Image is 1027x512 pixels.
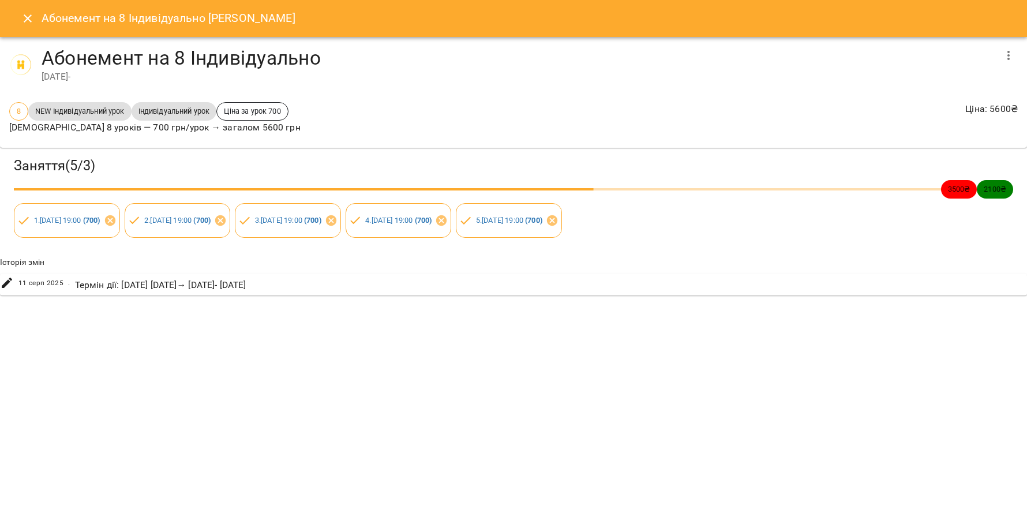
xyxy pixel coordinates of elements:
[42,9,295,27] h6: Абонемент на 8 Індивідуально [PERSON_NAME]
[14,5,42,32] button: Close
[965,102,1018,116] p: Ціна : 5600 ₴
[346,203,452,238] div: 4.[DATE] 19:00 (700)
[18,278,64,289] span: 11 серп 2025
[68,278,70,289] span: .
[255,216,321,225] a: 3.[DATE] 19:00 (700)
[415,216,432,225] b: ( 700 )
[9,53,32,76] img: 8d0eeeb81da45b061d9d13bc87c74316.png
[34,216,100,225] a: 1.[DATE] 19:00 (700)
[193,216,211,225] b: ( 700 )
[73,276,249,294] div: Термін дії : [DATE] [DATE] → [DATE] - [DATE]
[941,184,977,195] span: 3500 ₴
[10,106,28,117] span: 8
[14,157,1013,175] h3: Заняття ( 5 / 3 )
[525,216,542,225] b: ( 700 )
[125,203,231,238] div: 2.[DATE] 19:00 (700)
[476,216,542,225] a: 5.[DATE] 19:00 (700)
[14,203,120,238] div: 1.[DATE] 19:00 (700)
[217,106,287,117] span: Ціна за урок 700
[144,216,211,225] a: 2.[DATE] 19:00 (700)
[235,203,341,238] div: 3.[DATE] 19:00 (700)
[977,184,1013,195] span: 2100 ₴
[83,216,100,225] b: ( 700 )
[304,216,321,225] b: ( 700 )
[42,46,995,70] h4: Абонемент на 8 Індивідуально
[456,203,562,238] div: 5.[DATE] 19:00 (700)
[42,70,995,84] div: [DATE] -
[132,106,217,117] span: Індивідуальний урок
[365,216,432,225] a: 4.[DATE] 19:00 (700)
[9,121,301,134] p: [DEMOGRAPHIC_DATA] 8 уроків — 700 грн/урок → загалом 5600 грн
[28,106,131,117] span: NEW Індивідуальний урок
